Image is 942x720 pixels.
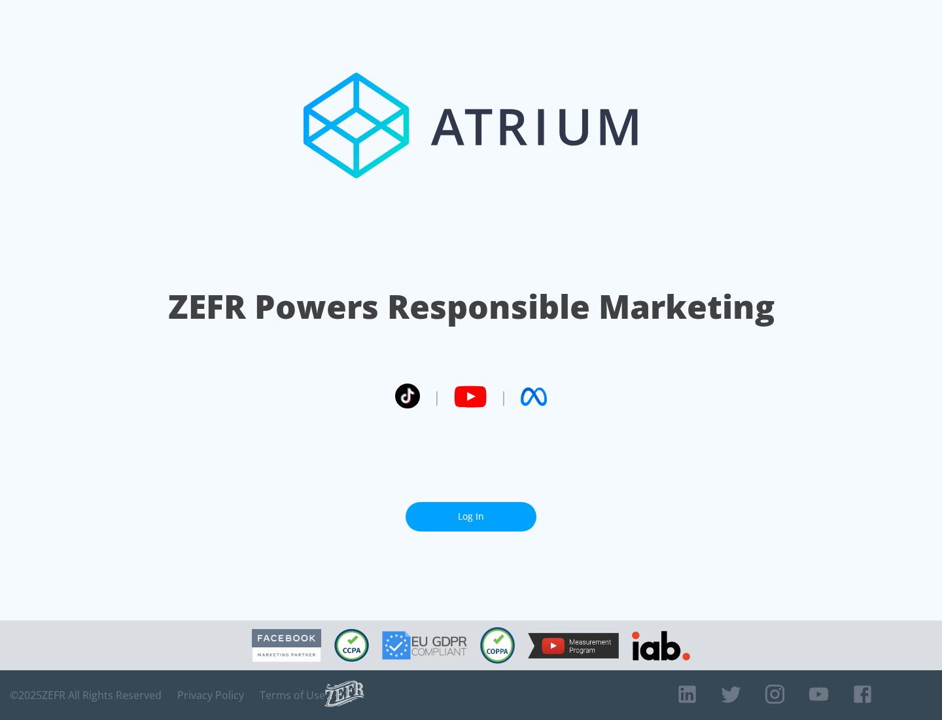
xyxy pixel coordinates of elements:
span: | [433,387,441,406]
a: Terms of Use [260,689,325,702]
img: CCPA Compliant [334,629,369,662]
a: Privacy Policy [177,689,244,702]
img: Facebook Marketing Partner [252,629,321,662]
span: | [500,387,508,406]
span: © 2025 ZEFR All Rights Reserved [10,689,162,702]
img: IAB [632,631,690,660]
img: GDPR Compliant [382,631,467,660]
img: COPPA Compliant [480,627,515,664]
img: YouTube Measurement Program [528,633,619,658]
a: Log In [406,502,536,531]
h1: ZEFR Powers Responsible Marketing [168,284,775,329]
